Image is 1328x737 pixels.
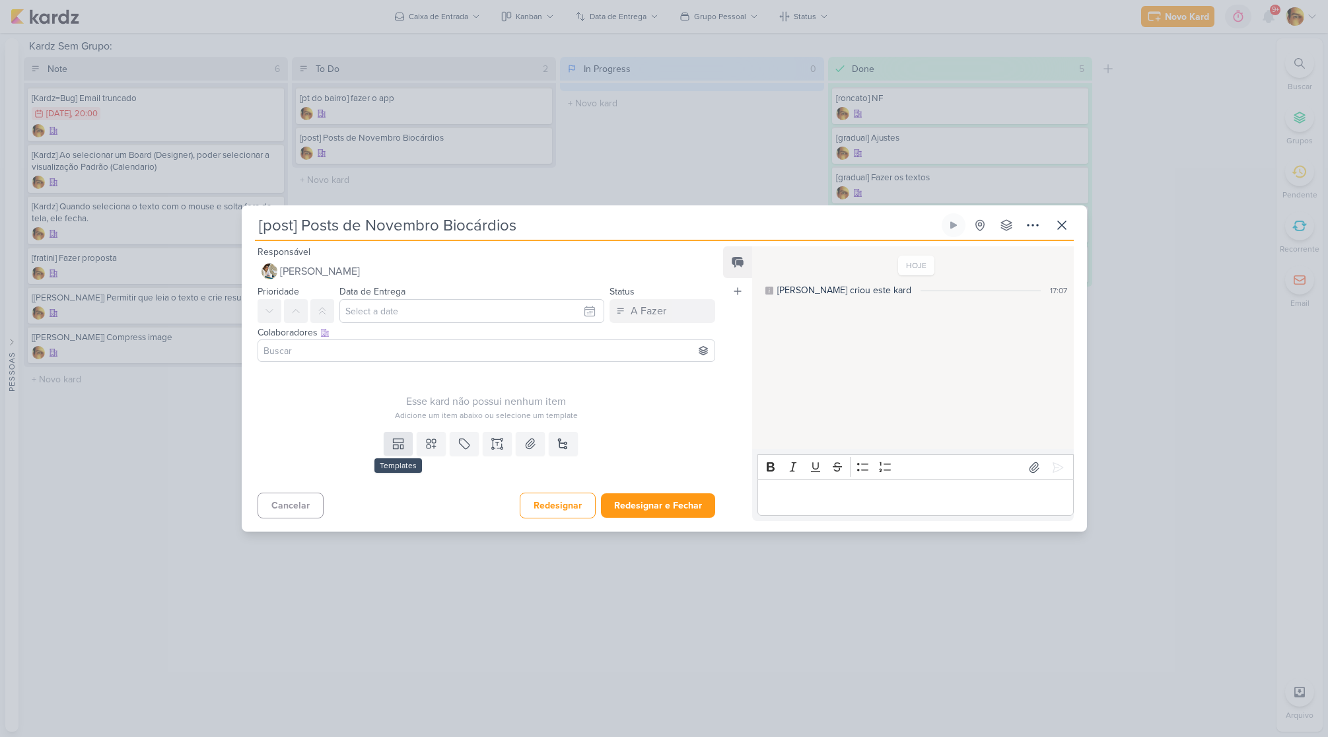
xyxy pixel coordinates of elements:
[610,299,715,323] button: A Fazer
[757,454,1073,480] div: Editor toolbar
[520,493,596,518] button: Redesignar
[1050,285,1067,297] div: 17:07
[255,213,939,237] input: Kard Sem Título
[258,493,324,518] button: Cancelar
[948,220,959,230] div: Ligar relógio
[757,479,1073,516] div: Editor editing area: main
[258,260,716,283] button: [PERSON_NAME]
[339,299,605,323] input: Select a date
[610,286,635,297] label: Status
[601,493,715,518] button: Redesignar e Fechar
[777,283,911,297] div: Leandro criou este kard
[258,394,716,409] div: Esse kard não possui nenhum item
[765,287,773,295] div: Este log é visível à todos no kard
[261,343,713,359] input: Buscar
[339,286,405,297] label: Data de Entrega
[258,246,310,258] label: Responsável
[258,326,716,339] div: Colaboradores
[262,263,277,279] img: Raphael Simas
[258,409,716,421] div: Adicione um item abaixo ou selecione um template
[280,263,360,279] span: [PERSON_NAME]
[374,458,422,473] div: Templates
[258,286,299,297] label: Prioridade
[631,303,666,319] div: A Fazer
